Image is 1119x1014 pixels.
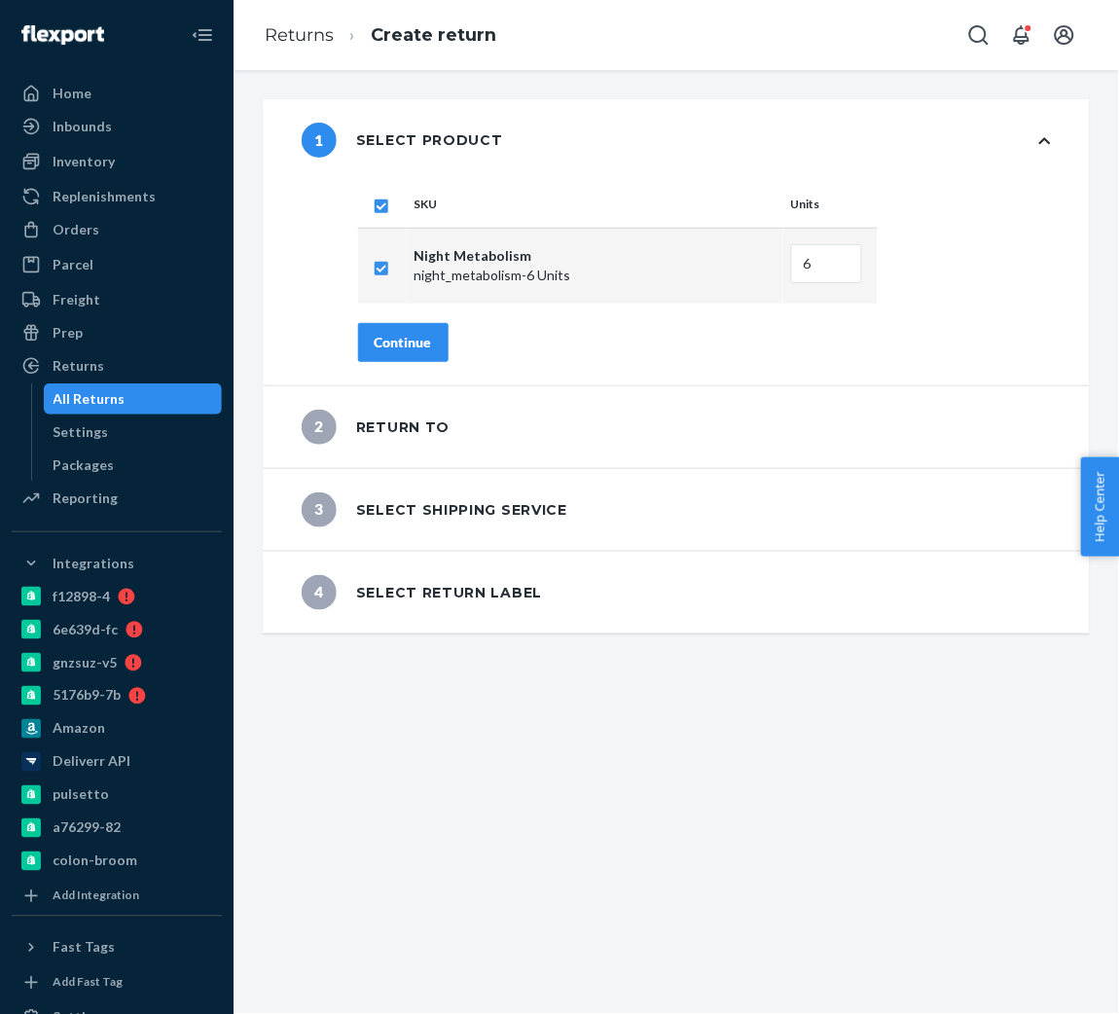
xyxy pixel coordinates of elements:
[783,181,878,228] th: Units
[54,422,109,442] div: Settings
[53,117,112,136] div: Inbounds
[12,779,222,811] a: pulsetto
[12,548,222,579] button: Integrations
[302,410,450,445] div: Return to
[44,416,223,448] a: Settings
[12,249,222,280] a: Parcel
[12,350,222,381] a: Returns
[415,266,776,285] p: night_metabolism - 6 Units
[1045,16,1084,54] button: Open account menu
[53,554,134,573] div: Integrations
[12,846,222,877] a: colon-broom
[358,323,449,362] button: Continue
[12,146,222,177] a: Inventory
[53,938,115,958] div: Fast Tags
[12,111,222,142] a: Inbounds
[12,813,222,844] a: a76299-82
[53,785,109,805] div: pulsetto
[407,181,783,228] th: SKU
[12,78,222,109] a: Home
[12,713,222,744] a: Amazon
[302,492,337,527] span: 3
[53,887,139,904] div: Add Integration
[302,575,337,610] span: 4
[12,932,222,963] button: Fast Tags
[53,220,99,239] div: Orders
[53,255,93,274] div: Parcel
[1002,16,1041,54] button: Open notifications
[12,971,222,995] a: Add Fast Tag
[12,647,222,678] a: gnzsuz-v5
[12,885,222,908] a: Add Integration
[53,187,156,206] div: Replenishments
[791,244,862,283] input: Enter quantity
[12,181,222,212] a: Replenishments
[53,84,91,103] div: Home
[12,317,222,348] a: Prep
[12,680,222,711] a: 5176b9-7b
[12,284,222,315] a: Freight
[53,653,117,672] div: gnzsuz-v5
[12,214,222,245] a: Orders
[53,851,137,871] div: colon-broom
[959,16,998,54] button: Open Search Box
[53,719,105,739] div: Amazon
[54,455,115,475] div: Packages
[12,581,222,612] a: f12898-4
[12,483,222,514] a: Reporting
[53,489,118,508] div: Reporting
[53,818,121,838] div: a76299-82
[375,333,432,352] div: Continue
[53,152,115,171] div: Inventory
[302,410,337,445] span: 2
[53,620,118,639] div: 6e639d-fc
[1081,457,1119,557] button: Help Center
[54,389,126,409] div: All Returns
[302,575,542,610] div: Select return label
[53,686,121,706] div: 5176b9-7b
[302,123,337,158] span: 1
[12,614,222,645] a: 6e639d-fc
[183,16,222,54] button: Close Navigation
[53,290,100,309] div: Freight
[302,123,503,158] div: Select product
[21,25,104,45] img: Flexport logo
[53,323,83,343] div: Prep
[53,587,110,606] div: f12898-4
[371,24,496,46] a: Create return
[53,974,123,991] div: Add Fast Tag
[302,492,567,527] div: Select shipping service
[53,356,104,376] div: Returns
[249,7,512,64] ol: breadcrumbs
[265,24,334,46] a: Returns
[12,746,222,778] a: Deliverr API
[44,450,223,481] a: Packages
[44,383,223,415] a: All Returns
[415,246,776,266] p: Night Metabolism
[53,752,130,772] div: Deliverr API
